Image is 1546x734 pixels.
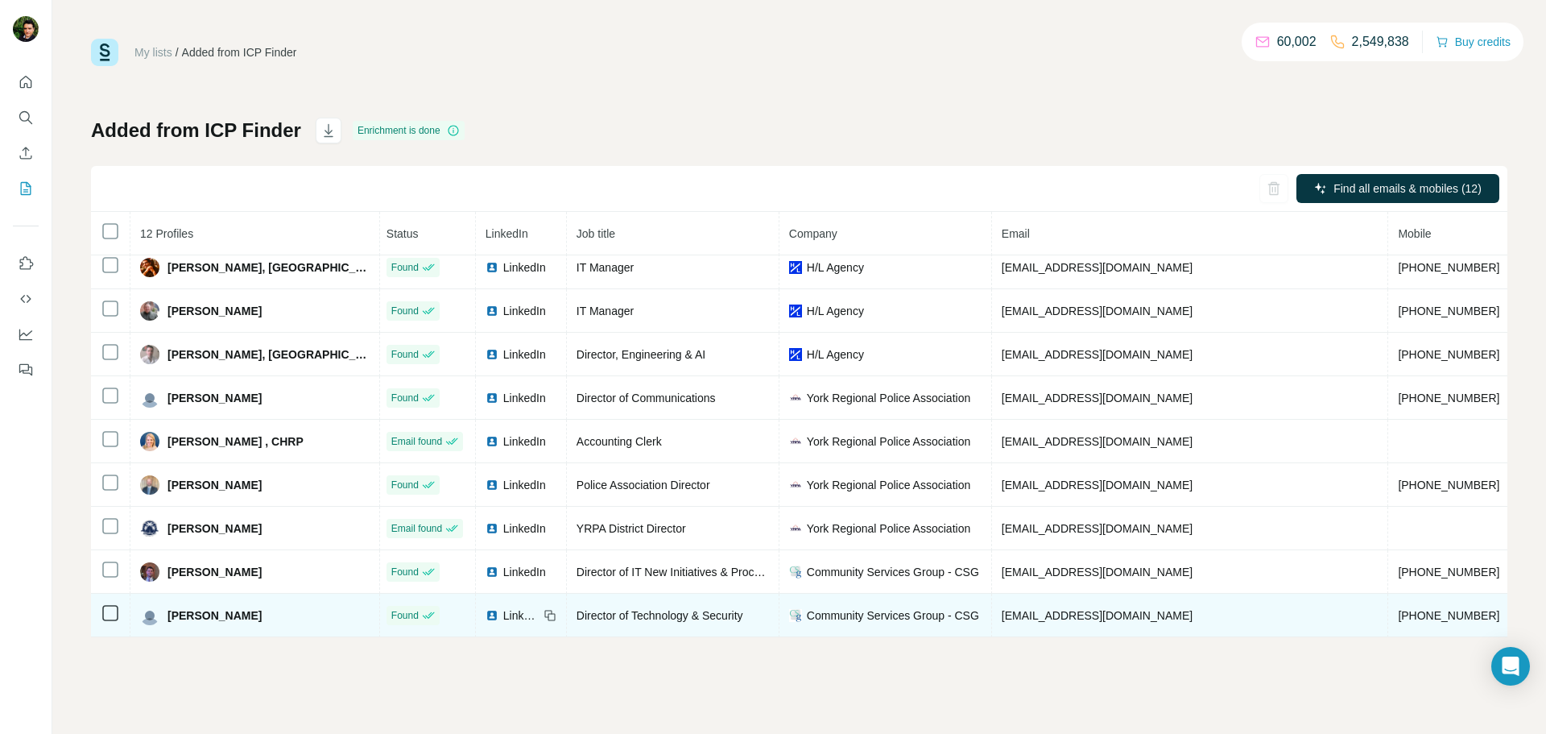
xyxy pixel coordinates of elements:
span: Email [1002,227,1030,240]
span: LinkedIn [486,227,528,240]
img: LinkedIn logo [486,435,498,448]
span: LinkedIn [503,433,546,450]
span: Found [391,565,419,579]
span: Found [391,260,419,275]
img: LinkedIn logo [486,566,498,578]
button: Search [13,103,39,132]
button: Enrich CSV [13,139,39,168]
img: Avatar [140,606,159,625]
span: Found [391,608,419,623]
span: [EMAIL_ADDRESS][DOMAIN_NAME] [1002,609,1193,622]
span: [EMAIL_ADDRESS][DOMAIN_NAME] [1002,566,1193,578]
button: Dashboard [13,320,39,349]
img: Avatar [140,562,159,582]
img: Surfe Logo [91,39,118,66]
span: LinkedIn [503,346,546,363]
div: Enrichment is done [353,121,465,140]
span: [PHONE_NUMBER] [1398,261,1499,274]
span: H/L Agency [807,303,864,319]
p: 60,002 [1277,32,1317,52]
img: company-logo [789,305,802,317]
img: company-logo [789,522,802,535]
span: Community Services Group - CSG [807,564,979,580]
span: LinkedIn [503,390,546,406]
span: [PERSON_NAME], [GEOGRAPHIC_DATA] [167,259,370,276]
img: Avatar [140,258,159,277]
span: YRPA District Director [577,522,686,535]
span: Director of IT New Initiatives & Process Optimization [577,566,837,578]
span: Status [386,227,419,240]
span: [PHONE_NUMBER] [1398,348,1499,361]
span: [PERSON_NAME] [167,477,262,493]
img: LinkedIn logo [486,392,498,404]
span: [PHONE_NUMBER] [1398,305,1499,317]
h1: Added from ICP Finder [91,118,301,143]
span: Job title [577,227,615,240]
span: [EMAIL_ADDRESS][DOMAIN_NAME] [1002,392,1193,404]
span: LinkedIn [503,520,546,537]
span: Community Services Group - CSG [807,608,979,624]
span: 12 Profiles [140,227,193,240]
span: [EMAIL_ADDRESS][DOMAIN_NAME] [1002,435,1193,448]
img: company-logo [789,435,802,448]
div: Added from ICP Finder [182,44,297,60]
button: Quick start [13,68,39,97]
img: LinkedIn logo [486,479,498,491]
span: LinkedIn [503,608,539,624]
button: My lists [13,174,39,203]
span: Email found [391,521,442,536]
span: [EMAIL_ADDRESS][DOMAIN_NAME] [1002,479,1193,491]
span: LinkedIn [503,259,546,276]
span: Company [789,227,837,240]
span: Director of Communications [577,392,716,404]
span: Police Association Director [577,479,710,491]
span: [EMAIL_ADDRESS][DOMAIN_NAME] [1002,348,1193,361]
img: Avatar [13,16,39,42]
span: H/L Agency [807,346,864,363]
button: Feedback [13,355,39,384]
div: Open Intercom Messenger [1491,647,1530,686]
span: IT Manager [577,305,634,317]
span: [PERSON_NAME] [167,608,262,624]
span: [PERSON_NAME], [GEOGRAPHIC_DATA] [167,346,370,363]
span: [PERSON_NAME] [167,303,262,319]
span: Found [391,391,419,405]
span: Email found [391,434,442,449]
span: [PERSON_NAME] , CHRP [167,433,304,450]
img: Avatar [140,432,159,451]
span: [PHONE_NUMBER] [1398,392,1499,404]
span: Accounting Clerk [577,435,662,448]
img: Avatar [140,475,159,495]
span: LinkedIn [503,564,546,580]
img: company-logo [789,261,802,274]
span: H/L Agency [807,259,864,276]
img: company-logo [789,479,802,491]
img: company-logo [789,348,802,361]
span: [PERSON_NAME] [167,390,262,406]
img: Avatar [140,301,159,321]
span: [PERSON_NAME] [167,520,262,537]
span: Found [391,478,419,492]
img: Avatar [140,519,159,538]
span: York Regional Police Association [807,390,970,406]
span: [EMAIL_ADDRESS][DOMAIN_NAME] [1002,522,1193,535]
img: LinkedIn logo [486,348,498,361]
img: company-logo [789,609,802,622]
span: York Regional Police Association [807,520,970,537]
span: York Regional Police Association [807,433,970,450]
img: company-logo [789,566,802,578]
a: My lists [134,46,172,59]
img: company-logo [789,392,802,404]
img: LinkedIn logo [486,261,498,274]
span: LinkedIn [503,477,546,493]
img: LinkedIn logo [486,609,498,622]
span: IT Manager [577,261,634,274]
span: [PHONE_NUMBER] [1398,479,1499,491]
button: Use Surfe on LinkedIn [13,249,39,278]
img: LinkedIn logo [486,305,498,317]
span: York Regional Police Association [807,477,970,493]
span: [PERSON_NAME] [167,564,262,580]
span: Director, Engineering & AI [577,348,705,361]
img: LinkedIn logo [486,522,498,535]
button: Find all emails & mobiles (12) [1296,174,1499,203]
